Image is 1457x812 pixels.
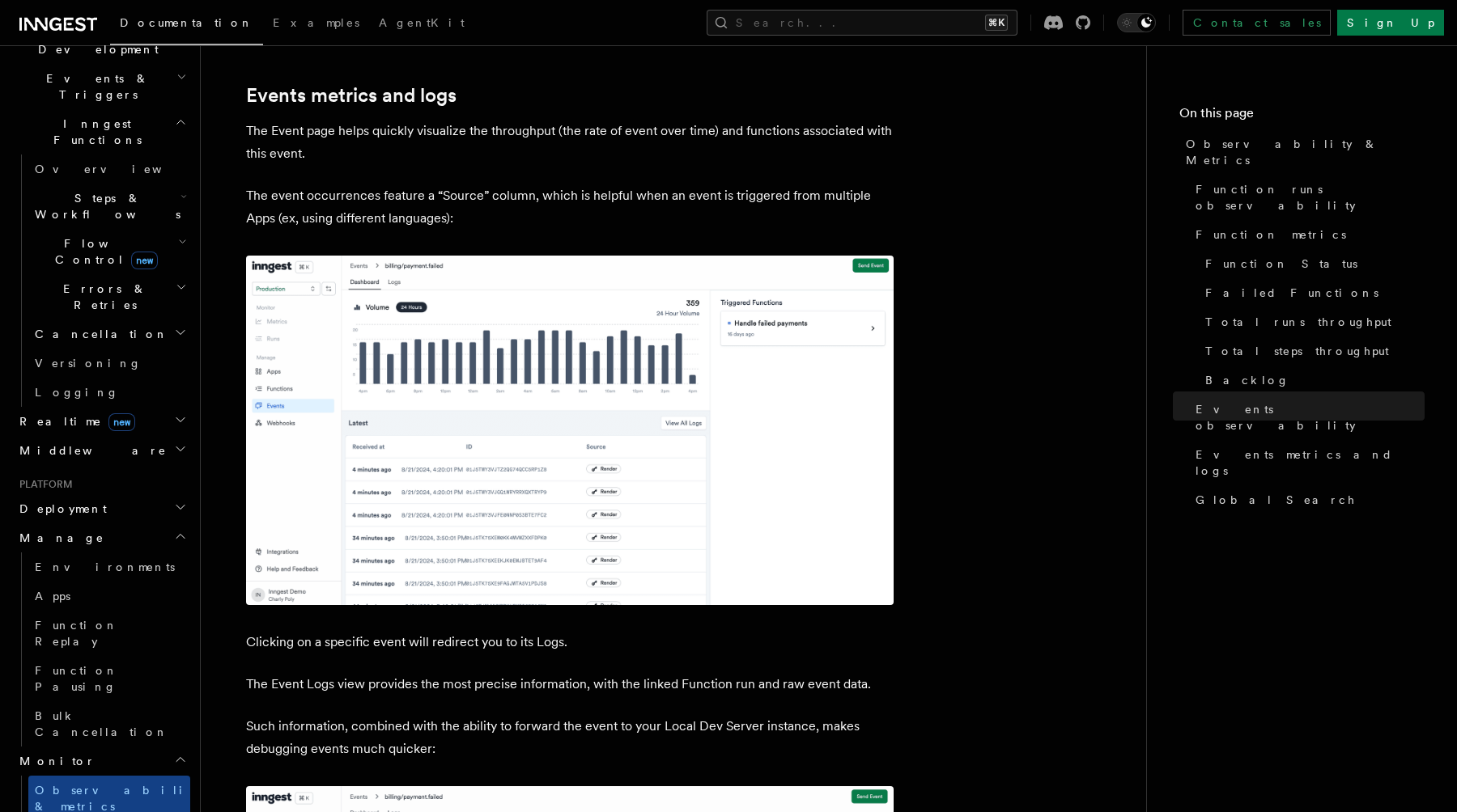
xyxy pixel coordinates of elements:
button: Events & Triggers [13,64,190,109]
a: Function Replay [28,611,190,656]
a: Sign Up [1337,10,1444,36]
a: Overview [28,154,190,184]
span: Events observability [1196,401,1425,433]
a: Apps [28,582,190,611]
kbd: ⌘K [985,15,1008,31]
a: Events metrics and logs [246,84,457,107]
a: Total runs throughput [1199,307,1425,336]
span: Versioning [35,357,142,370]
a: Function Status [1199,249,1425,278]
span: Examples [273,16,359,29]
span: Documentation [120,16,253,29]
span: Global Search [1196,492,1356,508]
a: AgentKit [369,5,474,44]
span: Events & Triggers [13,70,176,103]
a: Contact sales [1183,10,1331,36]
p: Such information, combined with the ability to forward the event to your Local Dev Server instanc... [246,715,894,760]
a: Events metrics and logs [1189,440,1425,485]
span: Cancellation [28,326,168,342]
button: Monitor [13,746,190,776]
span: Total runs throughput [1205,314,1391,330]
span: AgentKit [379,16,465,29]
span: Function Status [1205,256,1357,272]
span: Function runs observability [1196,181,1425,214]
a: Function Pausing [28,656,190,701]
button: Toggle dark mode [1117,13,1156,32]
a: Failed Functions [1199,278,1425,307]
span: Monitor [13,753,96,769]
button: Middleware [13,436,190,465]
span: new [131,252,158,269]
a: Logging [28,378,190,407]
a: Bulk Cancellation [28,701,190,746]
button: Manage [13,523,190,552]
a: Events observability [1189,395,1425,440]
span: Environments [35,560,175,573]
span: Observability & Metrics [1186,136,1425,168]
span: Platform [13,478,73,491]
button: Cancellation [28,319,190,349]
span: Logging [35,386,119,399]
a: Total steps throughput [1199,336,1425,366]
button: Inngest Functions [13,109,190,154]
span: Middleware [13,442,167,459]
span: Inngest Functions [13,116,175,148]
div: Manage [13,552,190,746]
span: Manage [13,530,104,546]
span: Realtime [13,413,135,429]
span: Backlog [1205,372,1289,388]
a: Observability & Metrics [1179,129,1425,175]
a: Backlog [1199,366,1425,395]
button: Search...⌘K [707,10,1017,36]
p: Clicking on a specific event will redirect you to its Logs. [246,631,894,653]
h4: On this page [1179,104,1425,129]
span: Function metrics [1196,226,1346,243]
p: The Event page helps quickly visualize the throughput (the rate of event over time) and functions... [246,120,894,165]
span: Total steps throughput [1205,343,1389,359]
button: Deployment [13,494,190,523]
a: Versioning [28,349,190,378]
a: Environments [28,552,190,582]
a: Function runs observability [1189,175,1425,220]
button: Steps & Workflows [28,184,190,229]
span: Steps & Workflows [28,190,181,222]
span: Deployment [13,501,107,517]
a: Function metrics [1189,220,1425,249]
button: Flow Controlnew [28,229,190,274]
span: Flow Control [28,235,178,268]
a: Examples [263,5,369,44]
button: Errors & Retries [28,274,190,319]
button: Realtimenew [13,407,190,436]
span: Failed Functions [1205,285,1378,301]
span: Function Replay [35,619,118,648]
span: Bulk Cancellation [35,709,168,738]
a: Documentation [110,5,263,45]
p: The event occurrences feature a “Source” column, which is helpful when an event is triggered from... [246,184,894,230]
span: Events metrics and logs [1196,446,1425,479]
img: Clicking on an Events leads us to the Event page that displays, at the top, a chart of events occ... [246,256,894,605]
span: new [108,413,135,431]
span: Errors & Retries [28,281,176,313]
span: Overview [35,163,202,176]
span: Apps [35,590,70,603]
p: The Event Logs view provides the most precise information, with the linked Function run and raw e... [246,673,894,696]
a: Global Search [1189,485,1425,514]
div: Inngest Functions [13,154,190,407]
span: Function Pausing [35,664,118,693]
